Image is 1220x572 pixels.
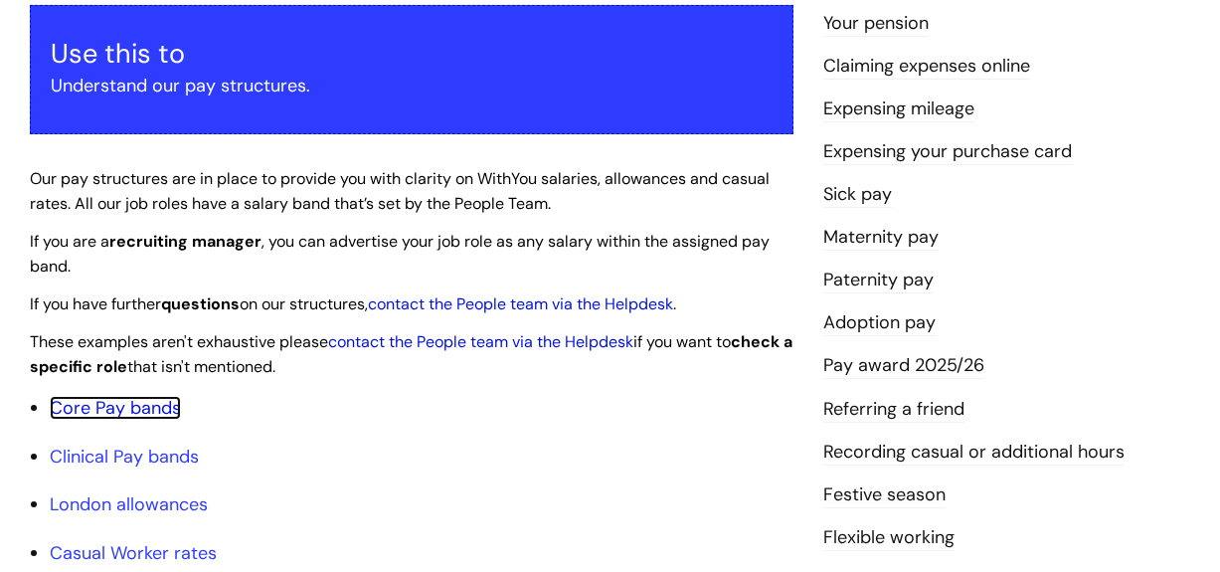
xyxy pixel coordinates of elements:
a: Paternity pay [823,268,934,293]
a: Festive season [823,482,946,508]
strong: questions [161,293,240,314]
a: contact the People team via the Helpdesk [368,293,673,314]
a: London allowances [50,492,208,516]
span: If you have further on our structures, . [30,293,676,314]
a: contact the People team via the Helpdesk [328,331,633,352]
a: Sick pay [823,182,892,208]
span: If you are a , you can advertise your job role as any salary within the assigned pay band. [30,231,770,277]
h3: Use this to [51,38,773,70]
strong: recruiting manager [109,231,261,252]
span: Our pay structures are in place to provide you with clarity on WithYou salaries, allowances and c... [30,168,770,214]
a: Pay award 2025/26 [823,353,984,379]
a: Your pension [823,11,929,37]
a: Core Pay bands [50,396,181,420]
p: Understand our pay structures. [51,70,773,101]
a: Casual Worker rates [50,541,217,565]
a: Expensing mileage [823,96,974,122]
a: Clinical Pay bands [50,445,199,469]
a: Flexible working [823,525,955,551]
a: Recording casual or additional hours [823,440,1125,466]
a: Maternity pay [823,225,939,251]
span: These examples aren't exhaustive please if you want to that isn't mentioned. [30,331,792,377]
a: Referring a friend [823,397,964,423]
a: Expensing your purchase card [823,139,1072,165]
a: Adoption pay [823,310,936,336]
a: Claiming expenses online [823,54,1030,80]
